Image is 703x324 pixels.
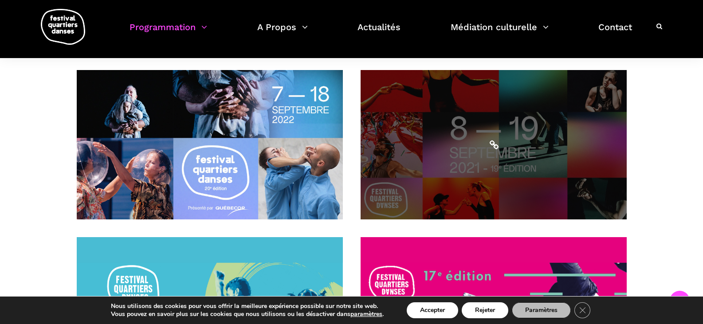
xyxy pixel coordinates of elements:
button: Close GDPR Cookie Banner [574,302,590,318]
button: paramètres [350,310,382,318]
a: Programmation [130,20,207,46]
a: Actualités [357,20,401,46]
a: A Propos [257,20,308,46]
p: Nous utilisons des cookies pour vous offrir la meilleure expérience possible sur notre site web. [111,302,384,310]
a: Contact [598,20,632,46]
button: Rejeter [462,302,508,318]
img: logo-fqd-med [41,9,85,45]
button: Paramètres [512,302,571,318]
button: Accepter [407,302,458,318]
p: Vous pouvez en savoir plus sur les cookies que nous utilisons ou les désactiver dans . [111,310,384,318]
a: Médiation culturelle [451,20,549,46]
